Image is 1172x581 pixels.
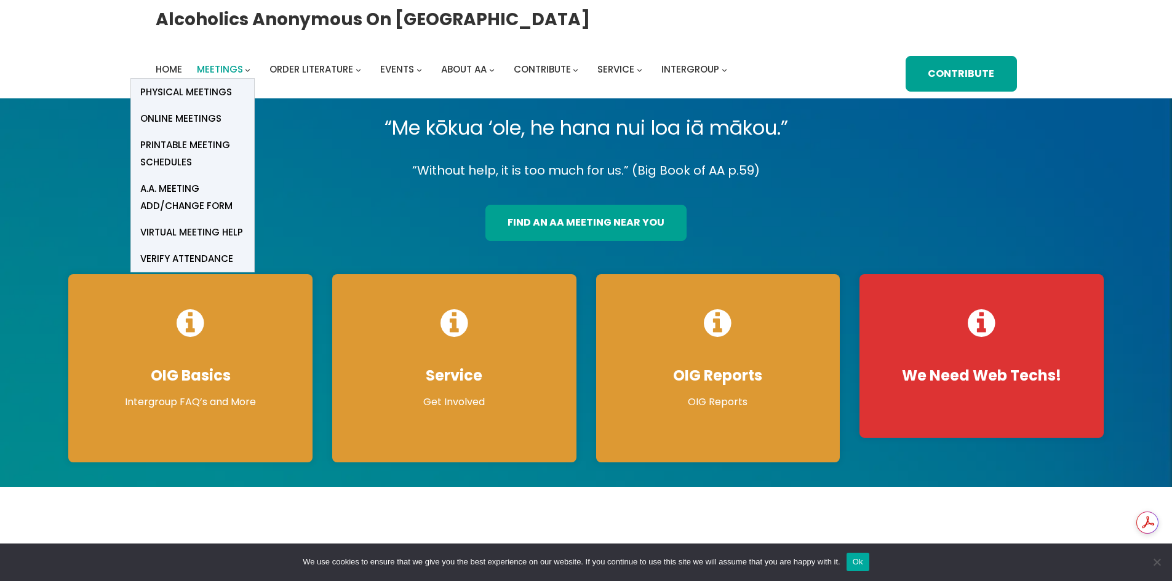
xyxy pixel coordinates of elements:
h4: OIG Reports [608,366,828,385]
span: verify attendance [140,250,233,267]
a: Intergroup [661,61,719,78]
p: Intergroup FAQ’s and More [81,395,300,409]
p: OIG Reports [608,395,828,409]
a: Printable Meeting Schedules [131,132,254,175]
a: Home [156,61,182,78]
span: Order Literature [269,63,353,76]
span: Contribute [514,63,571,76]
span: Meetings [197,63,243,76]
p: Get Involved [345,395,564,409]
button: Intergroup submenu [722,66,727,72]
button: Service submenu [637,66,642,72]
a: Virtual Meeting Help [131,219,254,245]
span: About AA [441,63,487,76]
span: Printable Meeting Schedules [140,136,245,171]
h4: Service [345,366,564,385]
a: Contribute [514,61,571,78]
span: Home [156,63,182,76]
h4: We Need Web Techs! [872,366,1091,385]
a: verify attendance [131,245,254,272]
button: Ok [847,553,869,571]
a: Contribute [906,56,1016,92]
a: About AA [441,61,487,78]
h4: OIG Basics [81,366,300,385]
span: No [1150,556,1163,568]
p: “Me kōkua ‘ole, he hana nui loa iā mākou.” [58,111,1114,145]
span: Service [597,63,634,76]
span: Events [380,63,414,76]
button: Contribute submenu [573,66,578,72]
span: Online Meetings [140,110,221,127]
span: Intergroup [661,63,719,76]
a: Physical Meetings [131,79,254,105]
a: Alcoholics Anonymous on [GEOGRAPHIC_DATA] [156,4,590,34]
button: Events submenu [417,66,422,72]
span: We use cookies to ensure that we give you the best experience on our website. If you continue to ... [303,556,840,568]
button: About AA submenu [489,66,495,72]
a: find an aa meeting near you [485,205,687,241]
a: Online Meetings [131,105,254,132]
a: Events [380,61,414,78]
span: Virtual Meeting Help [140,224,243,241]
p: “Without help, it is too much for us.” (Big Book of AA p.59) [58,160,1114,181]
a: Meetings [197,61,243,78]
button: Meetings submenu [245,66,250,72]
span: Physical Meetings [140,84,232,101]
nav: Intergroup [156,61,732,78]
span: A.A. Meeting Add/Change Form [140,180,245,215]
a: A.A. Meeting Add/Change Form [131,175,254,219]
button: Order Literature submenu [356,66,361,72]
a: Service [597,61,634,78]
